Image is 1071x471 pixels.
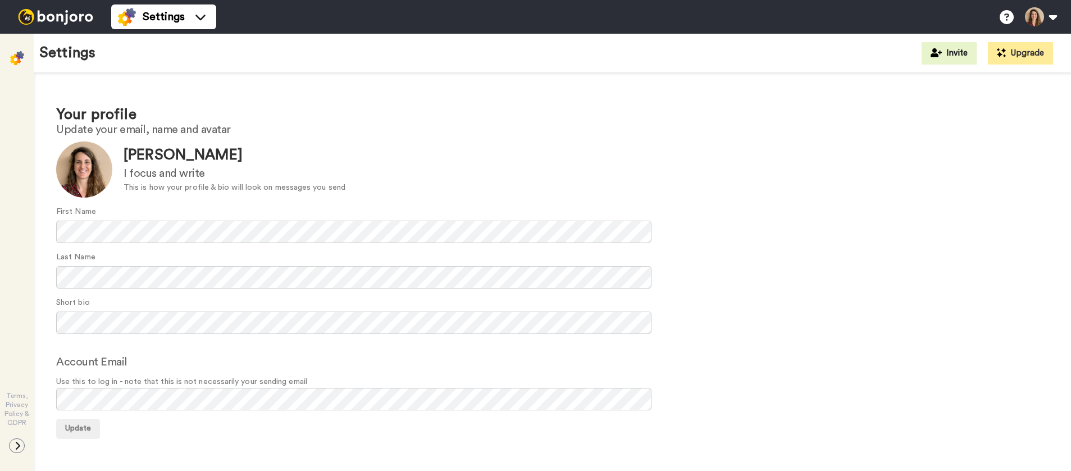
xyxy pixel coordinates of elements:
img: settings-colored.svg [10,51,24,65]
img: bj-logo-header-white.svg [13,9,98,25]
span: Use this to log in - note that this is not necessarily your sending email [56,376,1049,388]
div: I focus and write [124,166,345,182]
label: Last Name [56,251,95,263]
label: Account Email [56,354,127,371]
img: settings-colored.svg [118,8,136,26]
h1: Your profile [56,107,1049,123]
span: Settings [143,9,185,25]
button: Upgrade [988,42,1053,65]
button: Invite [922,42,977,65]
label: Short bio [56,297,90,309]
div: This is how your profile & bio will look on messages you send [124,182,345,194]
div: [PERSON_NAME] [124,145,345,166]
button: Update [56,419,100,439]
label: First Name [56,206,96,218]
span: Update [65,424,91,432]
h1: Settings [39,45,95,61]
h2: Update your email, name and avatar [56,124,1049,136]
